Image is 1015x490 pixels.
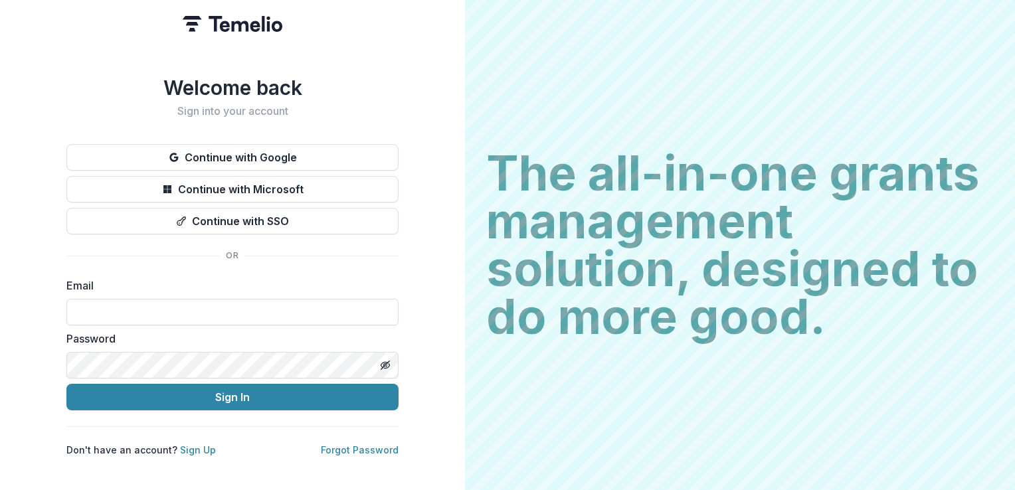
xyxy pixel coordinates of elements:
p: Don't have an account? [66,443,216,457]
button: Continue with SSO [66,208,399,234]
a: Sign Up [180,444,216,455]
label: Password [66,331,391,347]
a: Forgot Password [321,444,399,455]
button: Toggle password visibility [375,355,396,376]
h2: Sign into your account [66,105,399,118]
img: Temelio [183,16,282,32]
button: Continue with Microsoft [66,176,399,203]
button: Continue with Google [66,144,399,171]
button: Sign In [66,384,399,410]
h1: Welcome back [66,76,399,100]
label: Email [66,278,391,293]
